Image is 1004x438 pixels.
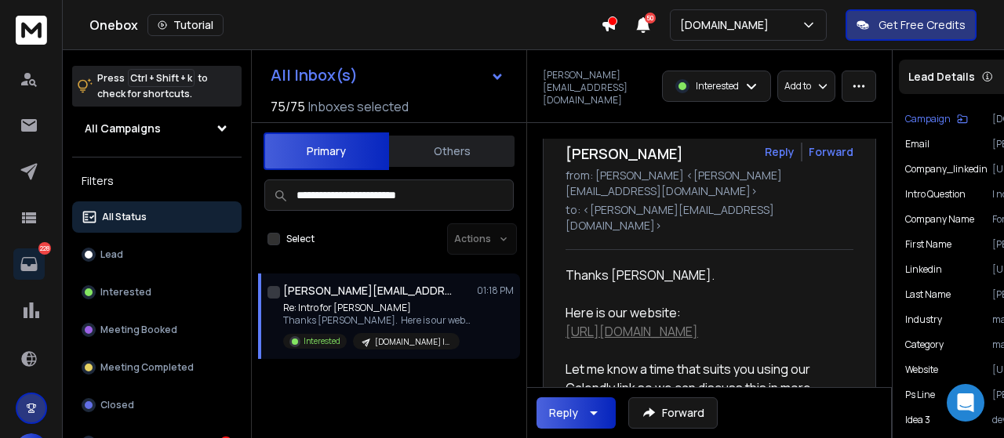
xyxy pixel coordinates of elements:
button: Interested [72,277,242,308]
p: Press to check for shortcuts. [97,71,208,102]
p: 01:18 PM [477,284,514,297]
p: Meeting Booked [100,324,177,336]
button: Reply [765,144,795,160]
p: Last Name [905,288,951,301]
label: Select [286,233,315,245]
p: Lead Details [908,69,975,85]
h1: All Campaigns [85,121,161,136]
p: Interested [304,335,340,347]
button: Reply [537,397,616,429]
p: from: [PERSON_NAME] <[PERSON_NAME][EMAIL_ADDRESS][DOMAIN_NAME]> [566,168,853,199]
div: Forward [809,144,853,160]
p: All Status [102,211,147,223]
p: Interested [696,80,739,92]
p: Intro Question [905,188,966,201]
button: Campaign [905,113,968,125]
button: All Inbox(s) [258,60,517,91]
button: All Campaigns [72,113,242,144]
div: Open Intercom Messenger [947,384,984,422]
h3: Filters [72,170,242,192]
span: 50 [645,13,656,24]
p: Get Free Credits [878,17,966,33]
span: Ctrl + Shift + k [128,69,195,87]
p: Idea 3 [905,414,930,426]
p: Interested [100,286,151,299]
p: 228 [38,242,51,255]
p: Meeting Completed [100,361,194,374]
p: linkedin [905,263,942,276]
p: Add to [784,80,811,92]
button: Primary [264,132,389,170]
a: 228 [13,248,45,280]
div: Onebox [89,14,601,36]
p: [PERSON_NAME][EMAIL_ADDRESS][DOMAIN_NAME] [543,69,653,107]
a: [URL][DOMAIN_NAME] [566,323,698,340]
button: Tutorial [147,14,224,36]
button: All Status [72,201,242,233]
h3: Inboxes selected [308,97,409,116]
p: Campaign [905,113,951,125]
button: Forward [628,397,718,429]
button: Meeting Booked [72,314,242,346]
h1: Re: Intro for [PERSON_NAME] [566,121,754,165]
p: Company Name [905,213,974,226]
p: Re: Intro for [PERSON_NAME] [283,302,471,314]
p: First Name [905,238,951,251]
p: [DOMAIN_NAME] [680,17,775,33]
p: company_linkedin [905,163,988,176]
button: Get Free Credits [846,9,977,41]
p: Email [905,138,929,150]
button: Meeting Completed [72,352,242,383]
p: Thanks [PERSON_NAME]. Here is our website: [URL][DOMAIN_NAME] [283,314,471,327]
p: [DOMAIN_NAME] | 12.7k FB Ads [375,336,450,348]
p: Lead [100,248,123,261]
p: Category [905,338,944,351]
button: Closed [72,389,242,421]
button: Lead [72,239,242,270]
p: to: <[PERSON_NAME][EMAIL_ADDRESS][DOMAIN_NAME]> [566,202,853,233]
span: 75 / 75 [271,97,305,116]
p: industry [905,313,942,326]
h1: [PERSON_NAME][EMAIL_ADDRESS][DOMAIN_NAME] [283,283,456,299]
p: website [905,364,938,376]
div: Reply [549,405,578,421]
button: Others [389,134,515,168]
h1: All Inbox(s) [271,67,358,83]
p: Closed [100,399,134,411]
p: Ps Line [905,389,935,401]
